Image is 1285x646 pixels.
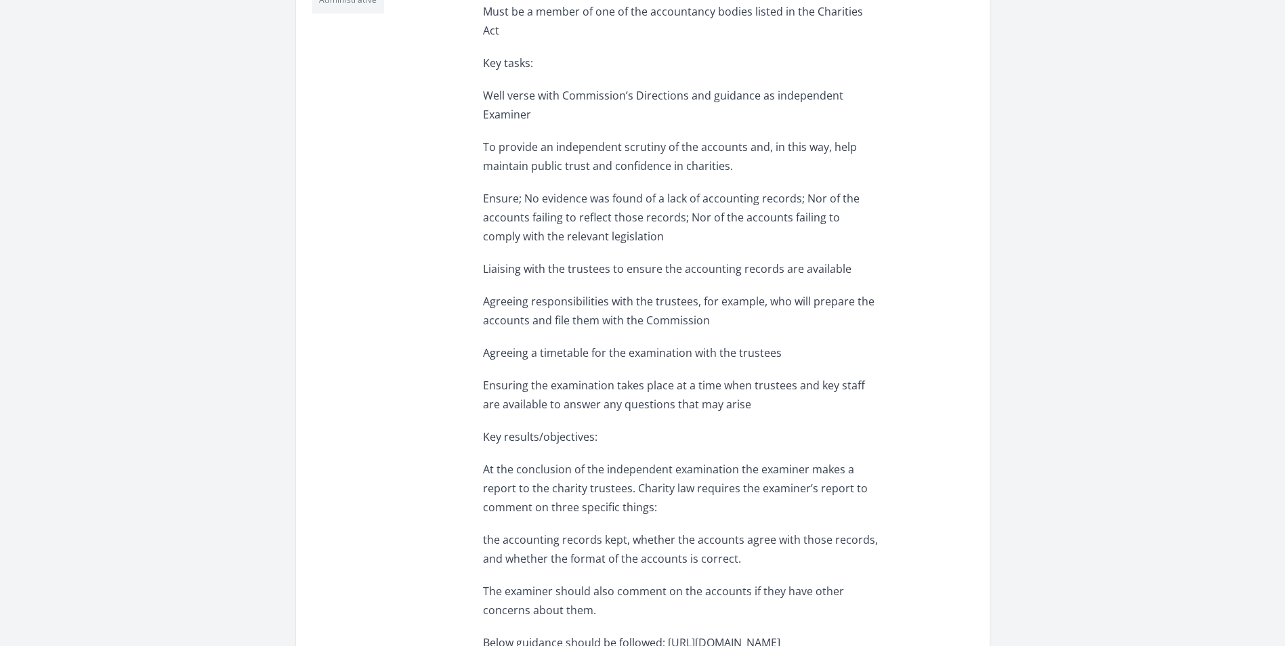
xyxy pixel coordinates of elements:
p: Ensuring the examination takes place at a time when trustees and key staff are available to answe... [483,376,879,414]
p: the accounting records kept, whether the accounts agree with those records, and whether the forma... [483,530,879,568]
p: Must be a member of one of the accountancy bodies listed in the Charities Act [483,2,879,40]
p: Key tasks: [483,53,879,72]
p: The examiner should also comment on the accounts if they have other concerns about them. [483,582,879,620]
p: Liaising with the trustees to ensure the accounting records are available [483,259,879,278]
p: At the conclusion of the independent examination the examiner makes a report to the charity trust... [483,460,879,517]
p: To provide an independent scrutiny of the accounts and, in this way, help maintain public trust a... [483,137,879,175]
p: Key results/objectives: [483,427,879,446]
p: Agreeing responsibilities with the trustees, for example, who will prepare the accounts and file ... [483,292,879,330]
p: Well verse with Commission’s Directions and guidance as independent Examiner [483,86,879,124]
p: Agreeing a timetable for the examination with the trustees [483,343,879,362]
p: Ensure; No evidence was found of a lack of accounting records; Nor of the accounts failing to ref... [483,189,879,246]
